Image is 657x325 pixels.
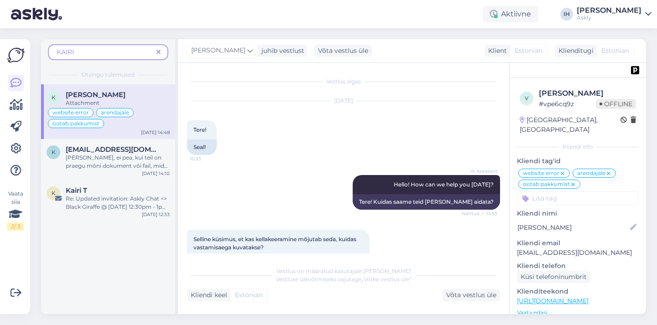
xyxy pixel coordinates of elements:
[66,186,87,195] span: Kairi T
[577,7,652,21] a: [PERSON_NAME]Askly
[361,276,412,283] i: „Võtke vestlus üle”
[517,222,628,232] input: Lisa nimi
[7,46,25,64] img: Askly Logo
[515,46,542,56] span: Estonian
[555,46,594,56] div: Klienditugi
[7,190,24,231] div: Vaata siia
[596,99,636,109] span: Offline
[193,236,358,251] span: Selline küsimus, et kas kellakeeramine mõjutab seda, kuidas vastamisaega kuvatakse?
[66,91,125,99] span: Kairi Aadli
[631,66,639,74] img: pd
[52,149,56,155] span: k
[52,190,56,196] span: K
[276,268,411,274] span: Vestlus on määratud kasutajale [PERSON_NAME]
[187,290,227,300] div: Kliendi keel
[577,7,641,14] div: [PERSON_NAME]
[353,194,500,210] div: Tere! Kuidas saame teid [PERSON_NAME] aidata?
[485,46,507,56] div: Klient
[314,45,372,57] div: Võta vestlus üle
[517,156,639,166] p: Kliendi tag'id
[483,6,538,22] div: Aktiivne
[539,99,596,109] div: # vpe6cq9z
[82,71,135,79] span: Otsingu tulemused
[187,139,217,155] div: Seal!
[191,46,245,56] span: [PERSON_NAME]
[276,276,412,283] span: Vestluse ülevõtmiseks vajutage
[517,309,639,317] p: Vaata edasi ...
[142,211,170,218] div: [DATE] 12:33
[193,126,206,133] span: Tere!
[235,290,263,300] span: Estonian
[187,97,500,105] div: [DATE]
[258,46,304,56] div: juhib vestlust
[517,248,639,258] p: [EMAIL_ADDRESS][DOMAIN_NAME]
[517,238,639,248] p: Kliendi email
[187,77,500,86] div: Vestlus algas
[517,209,639,218] p: Kliendi nimi
[517,287,639,296] p: Klienditeekond
[52,121,99,126] span: ootab pakkumist
[517,191,639,205] input: Lisa tag
[66,99,170,107] div: Attachment
[517,271,590,283] div: Küsi telefoninumbrit
[577,170,605,176] span: arendajale
[523,170,559,176] span: website error
[142,170,170,177] div: [DATE] 14:10
[394,181,494,188] span: Hello! How can we help you [DATE]?
[601,46,629,56] span: Estonian
[52,94,56,101] span: K
[52,110,89,115] span: website error
[57,48,74,56] span: KAIRI
[443,289,500,301] div: Võta vestlus üle
[525,95,528,102] span: v
[463,168,497,175] span: AI Assistent
[517,297,589,305] a: [URL][DOMAIN_NAME]
[560,8,573,21] div: IH
[7,222,24,231] div: 2 / 3
[101,110,129,115] span: arendajale
[520,115,620,134] div: [GEOGRAPHIC_DATA], [GEOGRAPHIC_DATA]
[66,154,170,170] div: [PERSON_NAME], ei pea, kui teil on praegu mõni dokument või fail, mida jagada, saatke palun, tööt...
[577,14,641,21] div: Askly
[539,88,636,99] div: [PERSON_NAME]
[517,143,639,151] div: Kliendi info
[141,129,170,136] div: [DATE] 14:48
[190,155,224,162] span: 10:53
[66,195,170,211] div: Re: Updated invitation: Askly Chat <> Black Giraffe @ [DATE] 12:30pm - 1pm (GMT+3) ([EMAIL_ADDRES...
[66,145,161,154] span: kairi.aadli@fairown.com
[517,261,639,271] p: Kliendi telefon
[462,210,497,217] span: Nähtud ✓ 10:53
[523,181,570,187] span: ootab pakkumist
